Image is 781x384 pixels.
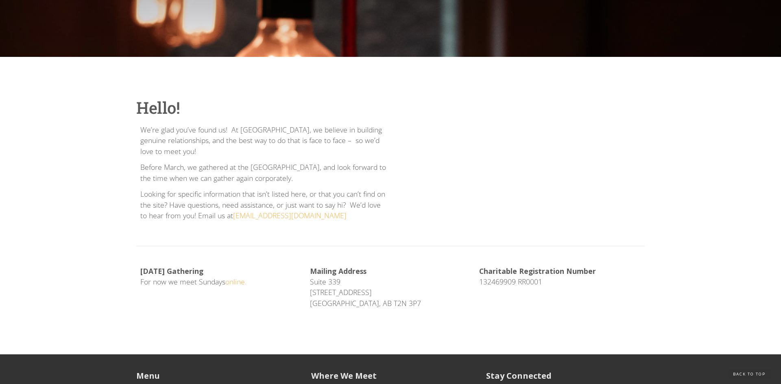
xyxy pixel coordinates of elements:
a: Back to Top [728,369,771,379]
p: We’re glad you’ve found us! At [GEOGRAPHIC_DATA], we believe in building genuine relationships, a... [140,124,386,156]
strong: [DATE] Gathering [140,266,203,276]
strong: Mailing Address [310,266,367,276]
h5: Stay Connected [486,371,645,381]
p: For now we meet Sundays [140,266,302,287]
a: online. [225,277,247,286]
p: Looking for specific information that isn’t listed here, or that you can’t find on the site? Have... [140,189,386,221]
h5: Where We Meet [311,371,470,381]
p: Before March, we gathered at the [GEOGRAPHIC_DATA], and look forward to the time when we can gath... [140,162,386,183]
h5: Menu [136,371,295,381]
strong: Charitable Registration Number [479,266,596,276]
p: 132469909 RR0001 [479,266,641,287]
a: [EMAIL_ADDRESS][DOMAIN_NAME] [233,210,347,220]
p: Suite 339 [STREET_ADDRESS] [GEOGRAPHIC_DATA], AB T2N 3P7 [310,266,471,309]
h1: Hello! [136,98,645,118]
